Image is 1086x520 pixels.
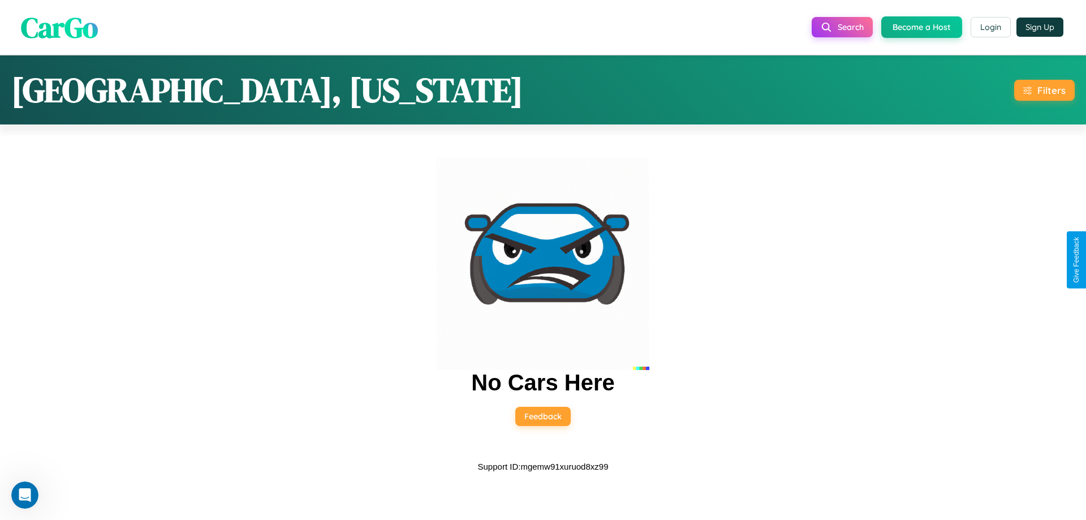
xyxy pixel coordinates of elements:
div: Filters [1037,84,1066,96]
h1: [GEOGRAPHIC_DATA], [US_STATE] [11,67,523,113]
button: Login [971,17,1011,37]
img: car [437,157,649,370]
span: Search [838,22,864,32]
button: Become a Host [881,16,962,38]
button: Feedback [515,407,571,426]
span: CarGo [21,7,98,46]
div: Give Feedback [1072,237,1080,283]
button: Filters [1014,80,1075,101]
p: Support ID: mgemw91xuruod8xz99 [478,459,609,474]
button: Search [812,17,873,37]
h2: No Cars Here [471,370,614,396]
button: Sign Up [1016,18,1063,37]
iframe: Intercom live chat [11,482,38,509]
